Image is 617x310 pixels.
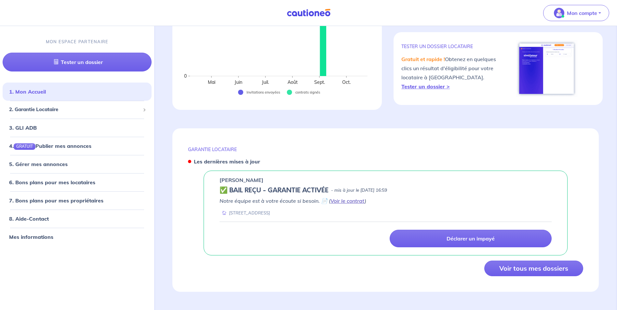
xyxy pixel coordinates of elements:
h5: ✅ BAIL REÇU - GARANTIE ACTIVÉE [220,187,329,194]
a: Tester un dossier > [401,83,450,90]
text: Août [288,79,298,85]
p: [PERSON_NAME] [220,176,263,184]
text: 0 [184,73,187,79]
a: Voir le contrat [330,198,365,204]
div: 5. Gérer mes annonces [3,158,152,171]
button: Voir tous mes dossiers [484,261,583,276]
div: 7. Bons plans pour mes propriétaires [3,194,152,207]
span: 2. Garantie Locataire [9,106,140,113]
div: 1. Mon Accueil [3,85,152,98]
a: 5. Gérer mes annonces [9,161,68,167]
div: 2. Garantie Locataire [3,103,152,116]
div: 6. Bons plans pour mes locataires [3,176,152,189]
text: Juil. [262,79,269,85]
p: - mis à jour le [DATE] 16:59 [331,187,387,194]
text: Mai [208,79,215,85]
a: Mes informations [9,234,53,240]
p: GARANTIE LOCATAIRE [188,147,583,152]
div: state: CONTRACT-VALIDATED, Context: IN-MANAGEMENT,IS-GL-CAUTION [220,187,552,194]
em: Gratuit et rapide ! [401,56,445,62]
div: [STREET_ADDRESS] [220,210,270,216]
button: illu_account_valid_menu.svgMon compte [543,5,609,21]
em: Notre équipe est à votre écoute si besoin. 📄 ( ) [220,198,366,204]
img: simulateur.png [516,40,577,97]
p: TESTER un dossier locataire [401,44,498,49]
a: 6. Bons plans pour mes locataires [9,179,95,186]
a: Déclarer un impayé [390,230,552,247]
a: 3. GLI ADB [9,124,37,131]
strong: Les dernières mises à jour [194,158,260,165]
a: 1. Mon Accueil [9,88,46,95]
p: Mon compte [567,9,597,17]
text: Juin [234,79,242,85]
p: MON ESPACE PARTENAIRE [46,39,109,45]
div: 3. GLI ADB [3,121,152,134]
p: Déclarer un impayé [447,235,495,242]
p: Obtenez en quelques clics un résultat d'éligibilité pour votre locataire à [GEOGRAPHIC_DATA]. [401,55,498,91]
div: 8. Aide-Contact [3,212,152,225]
img: Cautioneo [284,9,333,17]
div: 4.GRATUITPublier mes annonces [3,139,152,152]
text: Sept. [314,79,325,85]
a: Tester un dossier [3,53,152,71]
a: 4.GRATUITPublier mes annonces [9,143,91,149]
div: Mes informations [3,230,152,243]
img: illu_account_valid_menu.svg [554,8,564,18]
a: 8. Aide-Contact [9,215,49,222]
a: 7. Bons plans pour mes propriétaires [9,197,103,204]
text: Oct. [342,79,351,85]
